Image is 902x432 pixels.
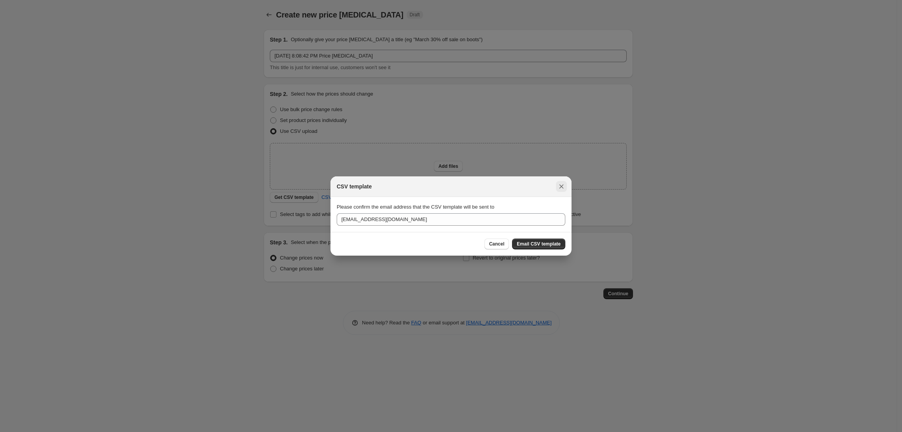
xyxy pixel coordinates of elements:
span: Please confirm the email address that the CSV template will be sent to [337,204,494,210]
h2: CSV template [337,183,372,190]
button: Close [556,181,567,192]
button: Cancel [484,239,509,249]
span: Email CSV template [517,241,561,247]
button: Email CSV template [512,239,565,249]
span: Cancel [489,241,504,247]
